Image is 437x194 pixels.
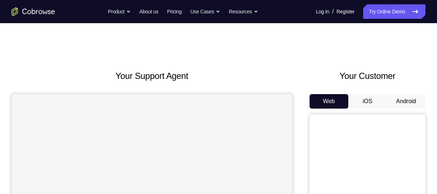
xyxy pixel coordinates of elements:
[363,4,425,19] a: Try Online Demo
[316,4,329,19] a: Log In
[190,4,220,19] button: Use Cases
[139,4,158,19] a: About us
[108,4,131,19] button: Product
[229,4,258,19] button: Resources
[310,94,348,109] button: Web
[348,94,387,109] button: iOS
[12,69,292,83] h2: Your Support Agent
[337,4,354,19] a: Register
[12,7,55,16] a: Go to the home page
[310,69,425,83] h2: Your Customer
[332,7,333,16] span: /
[387,94,425,109] button: Android
[167,4,181,19] a: Pricing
